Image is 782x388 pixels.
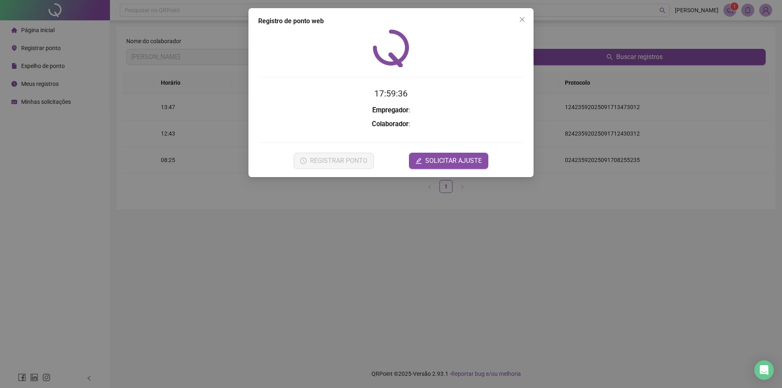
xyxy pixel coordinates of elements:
[294,153,374,169] button: REGISTRAR PONTO
[372,120,409,128] strong: Colaborador
[258,16,524,26] div: Registro de ponto web
[373,29,409,67] img: QRPoint
[374,89,408,99] time: 17:59:36
[519,16,525,23] span: close
[258,119,524,129] h3: :
[409,153,488,169] button: editSOLICITAR AJUSTE
[372,106,409,114] strong: Empregador
[415,158,422,164] span: edit
[754,360,774,380] div: Open Intercom Messenger
[258,105,524,116] h3: :
[425,156,482,166] span: SOLICITAR AJUSTE
[516,13,529,26] button: Close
